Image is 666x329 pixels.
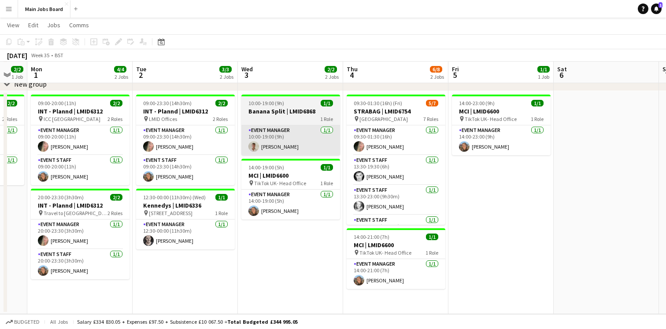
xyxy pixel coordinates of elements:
span: 1/1 [215,194,228,201]
span: 1/1 [537,66,550,73]
span: 5/7 [426,100,438,106]
h3: INT - Plannd | LMID6312 [31,107,129,115]
div: 2 Jobs [325,73,339,80]
button: Budgeted [4,317,41,327]
span: 12:30-00:00 (11h30m) (Wed) [143,194,206,201]
div: 14:00-23:00 (9h)1/1MCI | LMID6600 TikTok UK- Head Office1 RoleEvent Manager1/114:00-23:00 (9h)[PE... [452,95,551,155]
app-card-role: Event Staff1/109:00-23:30 (14h30m)[PERSON_NAME] [136,155,235,185]
div: 09:00-20:00 (11h)2/2INT - Plannd | LMID6312 ICC [GEOGRAPHIC_DATA]2 RolesEvent Manager1/109:00-20:... [31,95,129,185]
app-card-role: Event Manager1/109:00-23:30 (14h30m)[PERSON_NAME] [136,125,235,155]
app-job-card: 09:30-01:30 (16h) (Fri)5/7STRABAG | LMID6754 [GEOGRAPHIC_DATA]7 RolesEvent Manager1/109:30-01:30 ... [347,95,445,225]
div: 1 Job [538,73,549,80]
a: View [4,19,23,31]
span: 1/1 [531,100,544,106]
span: Budgeted [14,319,40,325]
app-card-role: Event Manager1/112:30-00:00 (11h30m)[PERSON_NAME] [136,219,235,249]
span: All jobs [48,318,70,325]
app-card-role: Event Staff1/109:00-20:00 (11h)[PERSON_NAME] [31,155,129,185]
span: Jobs [47,21,60,29]
span: [GEOGRAPHIC_DATA] [359,116,408,122]
span: Week 35 [29,52,51,58]
span: 20:00-23:30 (3h30m) [38,194,84,201]
div: New group [14,80,47,88]
span: 2/2 [110,194,122,201]
span: 10:00-19:00 (9h) [248,100,284,106]
h3: INT - Plannd | LMID6312 [136,107,235,115]
span: TikTok UK- Head Office [465,116,517,122]
app-job-card: 20:00-23:30 (3h30m)2/2INT - Plannd | LMID6312 Travel to [GEOGRAPHIC_DATA]2 RolesEvent Manager1/12... [31,189,129,279]
span: 4/4 [114,66,126,73]
span: [STREET_ADDRESS] [149,210,192,216]
span: 1/1 [321,164,333,171]
app-job-card: 14:00-19:00 (5h)1/1MCI | LMID6600 TikTok UK- Head Office1 RoleEvent Manager1/114:00-19:00 (5h)[PE... [241,159,340,219]
span: View [7,21,19,29]
app-card-role: Event Manager1/114:00-23:00 (9h)[PERSON_NAME] [452,125,551,155]
span: 3 [240,70,253,80]
div: BST [55,52,63,58]
span: 2 Roles [2,116,17,122]
a: Comms [66,19,92,31]
span: 1 [659,2,662,8]
span: 2 Roles [213,116,228,122]
div: [DATE] [7,51,27,60]
span: LMID Offices [149,116,177,122]
app-card-role: Event Manager1/109:00-20:00 (11h)[PERSON_NAME] [31,125,129,155]
span: 5 [451,70,459,80]
span: 2/2 [325,66,337,73]
span: TikTok UK- Head Office [254,180,306,186]
button: Main Jobs Board [18,0,70,18]
span: 2/2 [110,100,122,106]
a: Jobs [44,19,64,31]
a: Edit [25,19,42,31]
span: 1 Role [320,116,333,122]
app-card-role: Event Manager1/110:00-19:00 (9h)[PERSON_NAME] [241,125,340,155]
span: 6 [556,70,567,80]
h3: Kennedys | LMID6336 [136,201,235,209]
span: 2 Roles [107,116,122,122]
span: Tue [136,65,146,73]
h3: MCI | LMID6600 [452,107,551,115]
span: 1/1 [426,234,438,240]
app-card-role: Event Manager1/109:30-01:30 (16h)[PERSON_NAME] [347,125,445,155]
h3: MCI | LMID6600 [241,172,340,179]
span: 1 [30,70,42,80]
div: 2 Jobs [220,73,233,80]
span: TikTok UK- Head Office [359,249,411,256]
span: Wed [241,65,253,73]
app-card-role: Event Staff1/113:30-23:00 (9h30m) [347,215,445,245]
app-card-role: Event Staff1/113:30-19:30 (6h)[PERSON_NAME] [347,155,445,185]
app-card-role: Event Manager1/114:00-19:00 (5h)[PERSON_NAME] [241,190,340,219]
span: 2 Roles [107,210,122,216]
span: Sat [557,65,567,73]
span: 1 Role [531,116,544,122]
span: Mon [31,65,42,73]
span: Comms [69,21,89,29]
app-job-card: 10:00-19:00 (9h)1/1Banana Split | LMID68681 RoleEvent Manager1/110:00-19:00 (9h)[PERSON_NAME] [241,95,340,155]
span: 1 Role [215,210,228,216]
app-job-card: 12:30-00:00 (11h30m) (Wed)1/1Kennedys | LMID6336 [STREET_ADDRESS]1 RoleEvent Manager1/112:30-00:0... [136,189,235,249]
div: Salary £334 830.05 + Expenses £97.50 + Subsistence £10 067.50 = [77,318,298,325]
span: ICC [GEOGRAPHIC_DATA] [44,116,100,122]
app-job-card: 14:00-21:00 (7h)1/1MCI | LMID6600 TikTok UK- Head Office1 RoleEvent Manager1/114:00-21:00 (7h)[PE... [347,228,445,289]
a: 1 [651,4,662,14]
h3: MCI | LMID6600 [347,241,445,249]
h3: INT - Plannd | LMID6312 [31,201,129,209]
span: 1 Role [425,249,438,256]
span: 2/2 [5,100,17,106]
app-card-role: Event Manager1/114:00-21:00 (7h)[PERSON_NAME] [347,259,445,289]
span: 6/8 [430,66,442,73]
span: 2 [135,70,146,80]
span: 14:00-19:00 (5h) [248,164,284,171]
span: Travel to [GEOGRAPHIC_DATA] [44,210,107,216]
h3: STRABAG | LMID6754 [347,107,445,115]
app-job-card: 09:00-23:30 (14h30m)2/2INT - Plannd | LMID6312 LMID Offices2 RolesEvent Manager1/109:00-23:30 (14... [136,95,235,185]
span: 2/2 [11,66,23,73]
span: Thu [347,65,358,73]
span: 3/3 [219,66,232,73]
span: 1/1 [321,100,333,106]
